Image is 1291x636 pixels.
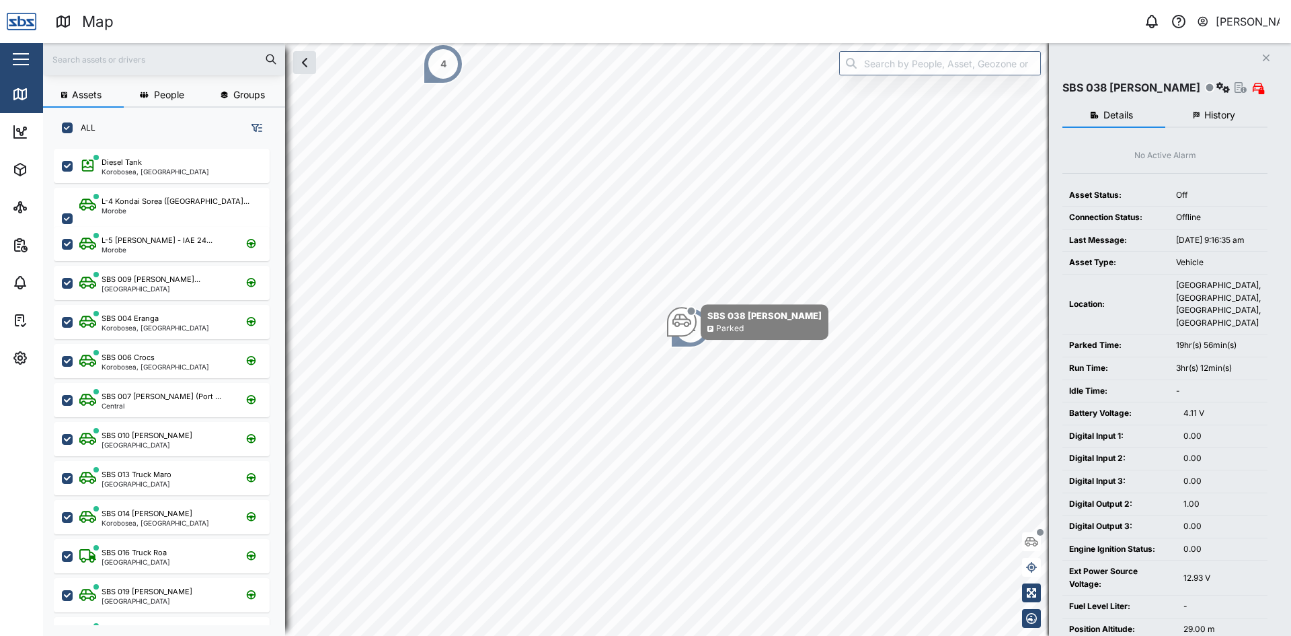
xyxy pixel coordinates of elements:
[102,481,171,487] div: [GEOGRAPHIC_DATA]
[1176,234,1261,247] div: [DATE] 9:16:35 am
[102,586,192,598] div: SBS 019 [PERSON_NAME]
[35,275,77,290] div: Alarms
[1069,543,1170,556] div: Engine Ignition Status:
[1069,234,1163,247] div: Last Message:
[1183,543,1261,556] div: 0.00
[1069,520,1170,533] div: Digital Output 3:
[102,207,249,214] div: Morobe
[1176,211,1261,224] div: Offline
[102,508,192,520] div: SBS 014 [PERSON_NAME]
[102,430,192,441] div: SBS 010 [PERSON_NAME]
[102,313,159,324] div: SBS 004 Eranga
[82,10,114,34] div: Map
[233,90,265,100] span: Groups
[102,469,171,481] div: SBS 013 Truck Maro
[1069,565,1170,590] div: Ext Power Source Voltage:
[102,196,249,207] div: L-4 Kondai Sorea ([GEOGRAPHIC_DATA]...
[35,200,67,215] div: Sites
[667,304,828,340] div: Map marker
[423,44,463,84] div: Map marker
[102,559,170,565] div: [GEOGRAPHIC_DATA]
[1183,452,1261,465] div: 0.00
[1069,498,1170,511] div: Digital Output 2:
[1183,475,1261,488] div: 0.00
[35,125,95,139] div: Dashboard
[1183,498,1261,511] div: 1.00
[1069,211,1163,224] div: Connection Status:
[1176,256,1261,269] div: Vehicle
[1183,600,1261,613] div: -
[72,90,102,100] span: Assets
[1183,572,1261,585] div: 12.93 V
[1069,385,1163,398] div: Idle Time:
[1204,110,1235,120] span: History
[154,90,184,100] span: People
[1183,430,1261,443] div: 0.00
[102,402,221,409] div: Central
[1069,600,1170,613] div: Fuel Level Liter:
[35,87,65,102] div: Map
[1069,475,1170,488] div: Digital Input 3:
[1176,339,1261,352] div: 19hr(s) 56min(s)
[102,168,209,175] div: Korobosea, [GEOGRAPHIC_DATA]
[54,144,284,625] div: grid
[102,235,212,246] div: L-5 [PERSON_NAME] - IAE 24...
[1134,149,1196,162] div: No Active Alarm
[43,43,1291,636] canvas: Map
[35,162,77,177] div: Assets
[1103,110,1133,120] span: Details
[1062,79,1200,96] div: SBS 038 [PERSON_NAME]
[707,309,822,322] div: SBS 038 [PERSON_NAME]
[1216,13,1280,30] div: [PERSON_NAME]
[1069,362,1163,375] div: Run Time:
[7,7,36,36] img: Main Logo
[1176,189,1261,202] div: Off
[35,238,81,252] div: Reports
[716,322,744,335] div: Parked
[102,352,155,363] div: SBS 006 Crocs
[1183,520,1261,533] div: 0.00
[102,246,212,253] div: Morobe
[1069,623,1170,636] div: Position Altitude:
[1176,362,1261,375] div: 3hr(s) 12min(s)
[1176,385,1261,398] div: -
[839,51,1041,75] input: Search by People, Asset, Geozone or Place
[1069,452,1170,465] div: Digital Input 2:
[51,49,277,69] input: Search assets or drivers
[102,285,200,292] div: [GEOGRAPHIC_DATA]
[102,547,167,559] div: SBS 016 Truck Roa
[1183,407,1261,420] div: 4.11 V
[73,122,95,133] label: ALL
[102,391,221,402] div: SBS 007 [PERSON_NAME] (Port ...
[102,520,209,526] div: Korobosea, [GEOGRAPHIC_DATA]
[1069,339,1163,352] div: Parked Time:
[102,441,192,448] div: [GEOGRAPHIC_DATA]
[102,598,192,604] div: [GEOGRAPHIC_DATA]
[35,313,72,328] div: Tasks
[1176,279,1261,329] div: [GEOGRAPHIC_DATA], [GEOGRAPHIC_DATA], [GEOGRAPHIC_DATA], [GEOGRAPHIC_DATA]
[1183,623,1261,636] div: 29.00 m
[1069,189,1163,202] div: Asset Status:
[35,351,83,365] div: Settings
[1069,407,1170,420] div: Battery Voltage:
[1069,298,1163,311] div: Location:
[1196,12,1280,31] button: [PERSON_NAME]
[102,157,142,168] div: Diesel Tank
[1069,430,1170,443] div: Digital Input 1:
[440,57,446,71] div: 4
[102,274,200,285] div: SBS 009 [PERSON_NAME]...
[102,324,209,331] div: Korobosea, [GEOGRAPHIC_DATA]
[1069,256,1163,269] div: Asset Type:
[102,363,209,370] div: Korobosea, [GEOGRAPHIC_DATA]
